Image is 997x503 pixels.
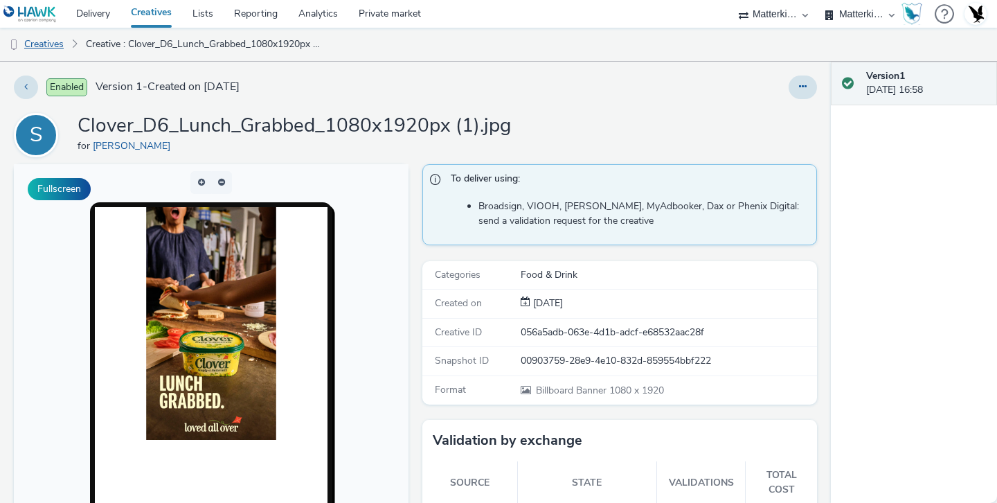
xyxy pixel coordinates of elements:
img: Account UK [965,3,986,24]
img: Advertisement preview [132,43,262,276]
div: Creation 08 July 2025, 16:58 [530,297,563,310]
h1: Clover_D6_Lunch_Grabbed_1080x1920px (1).jpg [78,113,511,139]
span: Snapshot ID [435,354,489,367]
span: Format [435,383,466,396]
a: [PERSON_NAME] [93,139,176,152]
span: Version 1 - Created on [DATE] [96,79,240,95]
strong: Version 1 [866,69,905,82]
a: Hawk Academy [901,3,928,25]
a: Creative : Clover_D6_Lunch_Grabbed_1080x1920px (1).jpg [79,28,328,61]
h3: Validation by exchange [433,430,582,451]
img: undefined Logo [3,6,57,23]
a: S [14,128,64,141]
span: Created on [435,297,482,310]
div: 056a5adb-063e-4d1b-adcf-e68532aac28f [521,326,816,339]
span: Enabled [46,78,87,96]
span: for [78,139,93,152]
span: Creative ID [435,326,482,339]
button: Fullscreen [28,178,91,200]
div: [DATE] 16:58 [866,69,986,98]
img: dooh [7,38,21,52]
div: Food & Drink [521,268,816,282]
li: Broadsign, VIOOH, [PERSON_NAME], MyAdbooker, Dax or Phenix Digital: send a validation request for... [478,200,809,228]
img: Hawk Academy [901,3,922,25]
div: S [30,116,43,155]
span: Billboard Banner [536,384,609,397]
span: Categories [435,268,480,281]
span: 1080 x 1920 [535,384,664,397]
span: [DATE] [530,297,563,310]
div: 00903759-28e9-4e10-832d-859554bbf222 [521,354,816,368]
span: To deliver using: [451,172,802,190]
